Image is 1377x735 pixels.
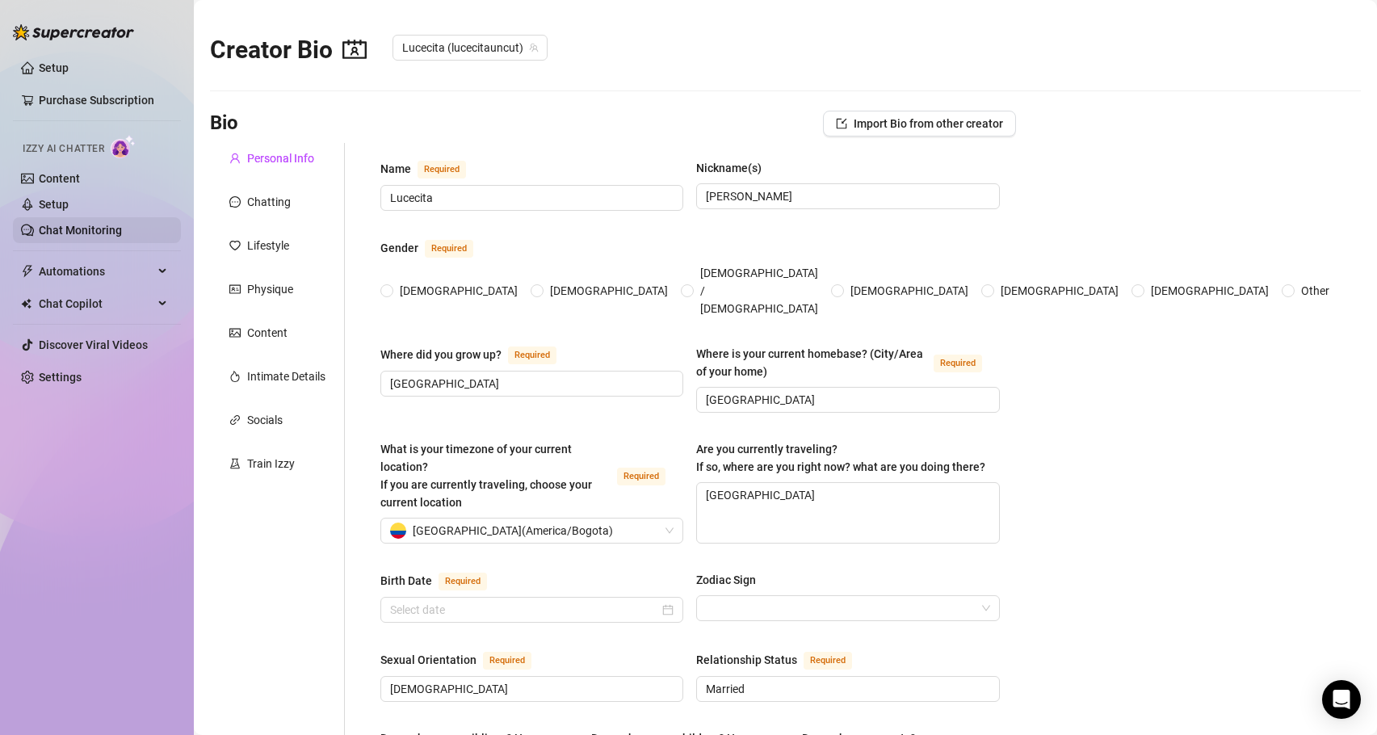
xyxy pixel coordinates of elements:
span: fire [229,371,241,382]
span: Chat Copilot [39,291,153,317]
span: Import Bio from other creator [854,117,1003,130]
span: picture [229,327,241,338]
span: Izzy AI Chatter [23,141,104,157]
input: Where did you grow up? [390,375,670,393]
div: Name [380,160,411,178]
span: team [529,43,539,52]
span: [DEMOGRAPHIC_DATA] / [DEMOGRAPHIC_DATA] [694,264,825,317]
span: [DEMOGRAPHIC_DATA] [393,282,524,300]
span: link [229,414,241,426]
a: Chat Monitoring [39,224,122,237]
div: Open Intercom Messenger [1322,680,1361,719]
label: Zodiac Sign [696,571,767,589]
span: idcard [229,283,241,295]
input: Relationship Status [706,680,986,698]
div: Lifestyle [247,237,289,254]
span: [DEMOGRAPHIC_DATA] [844,282,975,300]
a: Settings [39,371,82,384]
span: Required [804,652,852,670]
a: Setup [39,198,69,211]
span: What is your timezone of your current location? If you are currently traveling, choose your curre... [380,443,592,509]
div: Socials [247,411,283,429]
label: Where did you grow up? [380,345,574,364]
label: Relationship Status [696,650,870,670]
span: Required [425,240,473,258]
input: Birth Date [390,601,659,619]
span: thunderbolt [21,265,34,278]
span: [GEOGRAPHIC_DATA] ( America/Bogota ) [413,519,613,543]
span: Required [483,652,531,670]
span: [DEMOGRAPHIC_DATA] [544,282,674,300]
span: Automations [39,258,153,284]
label: Sexual Orientation [380,650,549,670]
span: Required [439,573,487,590]
div: Personal Info [247,149,314,167]
div: Intimate Details [247,367,325,385]
div: Gender [380,239,418,257]
label: Name [380,159,484,178]
a: Setup [39,61,69,74]
label: Gender [380,238,491,258]
div: Nickname(s) [696,159,762,177]
img: logo-BBDzfeDw.svg [13,24,134,40]
span: contacts [342,37,367,61]
h2: Creator Bio [210,35,367,65]
img: Chat Copilot [21,298,31,309]
div: Where did you grow up? [380,346,502,363]
span: Required [934,355,982,372]
h3: Bio [210,111,238,136]
div: Birth Date [380,572,432,590]
span: message [229,196,241,208]
span: [DEMOGRAPHIC_DATA] [994,282,1125,300]
label: Nickname(s) [696,159,773,177]
div: Sexual Orientation [380,651,476,669]
span: heart [229,240,241,251]
span: experiment [229,458,241,469]
div: Relationship Status [696,651,797,669]
span: Required [508,346,556,364]
a: Content [39,172,80,185]
label: Birth Date [380,571,505,590]
div: Content [247,324,288,342]
span: user [229,153,241,164]
label: Where is your current homebase? (City/Area of your home) [696,345,999,380]
button: Import Bio from other creator [823,111,1016,136]
input: Where is your current homebase? (City/Area of your home) [706,391,986,409]
span: Are you currently traveling? If so, where are you right now? what are you doing there? [696,443,985,473]
span: [DEMOGRAPHIC_DATA] [1144,282,1275,300]
div: Train Izzy [247,455,295,472]
input: Name [390,189,670,207]
input: Nickname(s) [706,187,986,205]
img: AI Chatter [111,135,136,158]
span: Lucecita (lucecitauncut) [402,36,538,60]
span: Required [617,468,665,485]
span: import [836,118,847,129]
span: Other [1295,282,1336,300]
a: Discover Viral Videos [39,338,148,351]
a: Purchase Subscription [39,94,154,107]
div: Zodiac Sign [696,571,756,589]
span: Required [418,161,466,178]
div: Chatting [247,193,291,211]
input: Sexual Orientation [390,680,670,698]
div: Physique [247,280,293,298]
div: Where is your current homebase? (City/Area of your home) [696,345,926,380]
textarea: [GEOGRAPHIC_DATA] [697,483,998,543]
img: co [390,523,406,539]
